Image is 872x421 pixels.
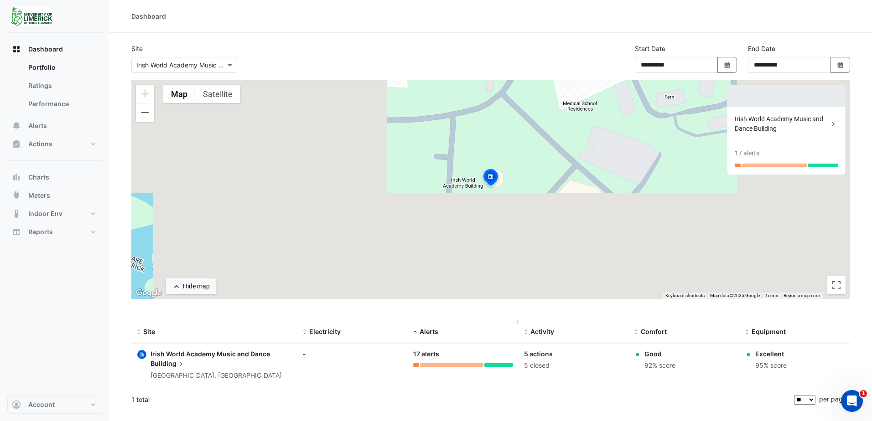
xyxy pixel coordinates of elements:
fa-icon: Select Date [723,61,732,69]
button: Account [7,395,102,414]
div: Dashboard [131,11,166,21]
div: 5 closed [524,360,623,371]
a: Portfolio [21,58,102,77]
img: site-pin-selected.svg [481,168,501,190]
app-icon: Meters [12,191,21,200]
a: Report a map error [784,293,820,298]
button: Charts [7,168,102,186]
span: Indoor Env [28,209,62,218]
div: Excellent [755,349,787,359]
button: Reports [7,223,102,241]
div: 92% score [644,360,675,371]
fa-icon: Select Date [836,61,845,69]
app-icon: Charts [12,173,21,182]
span: 1 [860,390,867,397]
a: Ratings [21,77,102,95]
span: Map data ©2025 Google [710,293,760,298]
button: Hide map [166,278,216,294]
button: Alerts [7,117,102,135]
span: Site [143,328,155,335]
div: [GEOGRAPHIC_DATA], [GEOGRAPHIC_DATA] [151,370,292,381]
button: Show street map [163,85,195,103]
div: Irish World Academy Music and Dance Building [735,114,829,133]
a: Terms (opens in new tab) [765,293,778,298]
div: 17 alerts [413,349,513,359]
app-icon: Reports [12,227,21,236]
button: Zoom in [136,85,154,103]
app-icon: Alerts [12,121,21,130]
label: Start Date [635,44,665,53]
label: Site [131,44,143,53]
span: Comfort [641,328,667,335]
span: Actions [28,139,52,149]
button: Zoom out [136,103,154,122]
div: Good [644,349,675,359]
app-icon: Dashboard [12,45,21,54]
span: Account [28,400,55,409]
button: Indoor Env [7,205,102,223]
button: Show satellite imagery [195,85,240,103]
div: Hide map [183,282,210,291]
a: 5 actions [524,350,553,358]
span: Charts [28,173,49,182]
span: Building [151,359,186,369]
label: End Date [748,44,775,53]
span: Activity [530,328,554,335]
div: 17 alerts [735,149,759,158]
iframe: Intercom live chat [841,390,863,412]
span: Irish World Academy Music and Dance [151,350,270,358]
button: Meters [7,186,102,205]
a: Open this area in Google Maps (opens a new window) [134,287,164,299]
img: Google [134,287,164,299]
span: Alerts [420,328,438,335]
div: - [303,349,402,359]
span: Alerts [28,121,47,130]
app-icon: Actions [12,139,21,149]
div: 95% score [755,360,787,371]
span: Dashboard [28,45,63,54]
img: Company Logo [11,7,52,26]
span: Reports [28,227,53,236]
span: Equipment [752,328,786,335]
button: Keyboard shortcuts [665,293,705,299]
button: Toggle fullscreen view [827,276,846,294]
div: 1 total [131,388,792,411]
button: Actions [7,135,102,153]
span: Meters [28,191,50,200]
span: Electricity [309,328,341,335]
app-icon: Indoor Env [12,209,21,218]
button: Dashboard [7,40,102,58]
span: per page [819,395,846,403]
a: Performance [21,95,102,113]
div: Dashboard [7,58,102,117]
